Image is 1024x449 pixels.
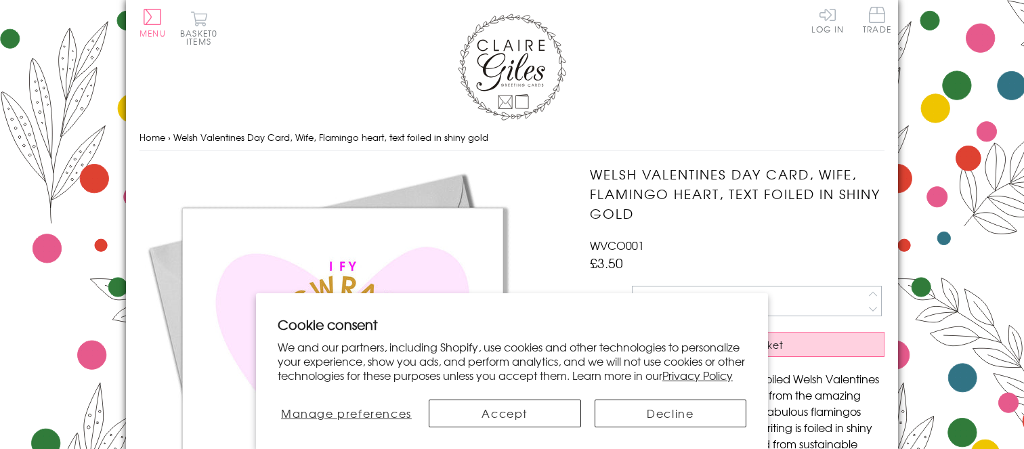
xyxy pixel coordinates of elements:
img: Claire Giles Greetings Cards [458,14,566,121]
button: Manage preferences [278,400,415,427]
button: Basket0 items [180,11,217,45]
a: Privacy Policy [662,367,733,383]
nav: breadcrumbs [140,124,884,152]
span: Trade [863,7,891,33]
span: WVCO001 [590,237,644,253]
span: Manage preferences [281,405,412,421]
a: Log In [811,7,844,33]
button: Menu [140,9,166,37]
h1: Welsh Valentines Day Card, Wife, Flamingo heart, text foiled in shiny gold [590,165,884,223]
span: 0 items [186,27,217,47]
h2: Cookie consent [278,315,746,334]
span: £3.50 [590,253,623,272]
a: Home [140,131,165,144]
button: Accept [429,400,581,427]
p: We and our partners, including Shopify, use cookies and other technologies to personalize your ex... [278,340,746,382]
span: Welsh Valentines Day Card, Wife, Flamingo heart, text foiled in shiny gold [173,131,488,144]
span: › [168,131,171,144]
button: Decline [595,400,747,427]
a: Trade [863,7,891,36]
span: Menu [140,27,166,39]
